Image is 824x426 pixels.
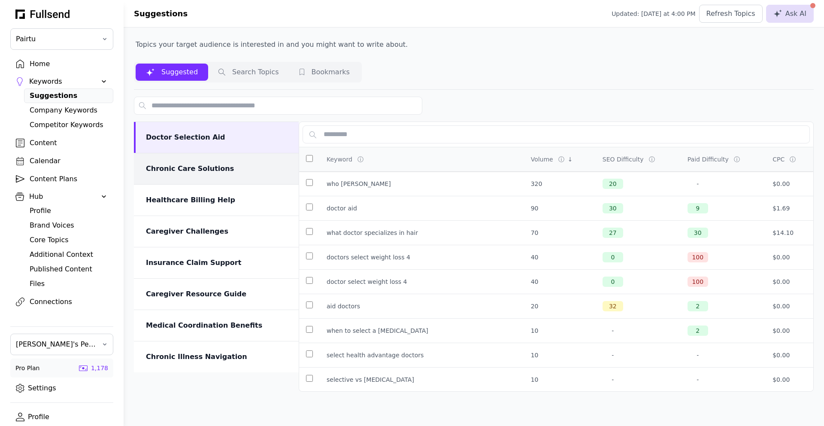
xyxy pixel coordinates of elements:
div: Volume [531,155,553,164]
div: Caregiver Resource Guide [146,289,288,299]
div: Competitor Keywords [30,120,108,130]
a: Published Content [24,262,113,277]
div: ⓘ [649,155,657,164]
div: Doctor Selection Aid [146,132,288,143]
div: selective vs [MEDICAL_DATA] [327,375,414,384]
div: CPC [772,155,785,164]
div: $1.69 [772,204,806,213]
button: [PERSON_NAME]'s Personal Team [10,334,113,355]
a: Profile [10,410,113,424]
a: Profile [24,204,113,218]
div: ↓ [568,155,573,164]
div: $0.00 [772,253,806,262]
a: Brand Voices [24,218,113,233]
button: Pairtu [10,28,113,50]
div: doctor select weight loss 4 [327,277,407,286]
div: Insurance Claim Support [146,258,288,268]
h1: Suggestions [134,8,188,20]
div: Home [30,59,108,69]
div: $0.00 [772,351,806,359]
div: ⓘ [558,155,566,164]
a: Settings [10,381,113,396]
div: - [603,374,623,385]
div: ⓘ [734,155,742,164]
div: 1,178 [91,364,108,372]
div: Brand Voices [30,220,108,231]
div: Updated: [DATE] at 4:00 PM [612,9,695,18]
div: ⓘ [790,155,797,164]
div: - [688,179,708,189]
a: Company Keywords [24,103,113,118]
a: Home [10,57,113,71]
div: Hub [29,192,94,202]
div: 70 [531,228,589,237]
div: aid doctors [327,302,360,310]
a: Suggestions [24,88,113,103]
div: Files [30,279,108,289]
div: $0.00 [772,375,806,384]
div: 10 [531,375,589,384]
div: Keyword [327,155,352,164]
div: - [603,326,623,336]
div: Content Plans [30,174,108,184]
div: 90 [531,204,589,213]
div: select health advantage doctors [327,351,424,359]
div: Published Content [30,264,108,274]
div: 30 [688,228,708,238]
button: Refresh Topics [699,5,763,23]
div: - [688,374,708,385]
div: $0.00 [772,326,806,335]
div: 40 [531,253,589,262]
div: 9 [688,203,708,213]
a: Content Plans [10,172,113,186]
button: Search Topics [208,64,289,81]
div: doctor aid [327,204,357,213]
div: 30 [603,203,623,213]
div: Pro Plan [15,364,39,372]
div: ⓘ [357,155,365,164]
div: 20 [531,302,589,310]
div: Healthcare Billing Help [146,195,288,205]
div: $14.10 [772,228,806,237]
p: Topics your target audience is interested in and you might want to write about. [134,38,409,52]
div: 32 [603,301,623,311]
div: Additional Context [30,250,108,260]
div: Chronic Illness Navigation [146,352,288,362]
div: $0.00 [772,302,806,310]
div: Keywords [29,76,94,87]
div: Paid Difficulty [688,155,729,164]
button: Bookmarks [289,64,360,81]
a: Files [24,277,113,291]
div: 2 [688,326,708,336]
div: 2 [688,301,708,311]
div: Ask AI [773,9,806,19]
div: 20 [603,179,623,189]
a: Connections [10,295,113,309]
span: Pairtu [16,34,96,44]
div: Profile [30,206,108,216]
div: 0 [603,277,623,287]
div: Medical Coordination Benefits [146,320,288,331]
div: Content [30,138,108,148]
div: - [603,350,623,360]
a: Competitor Keywords [24,118,113,132]
div: Caregiver Challenges [146,226,288,237]
button: Ask AI [766,5,814,23]
div: - [688,350,708,360]
div: 10 [531,326,589,335]
div: what doctor specializes in hair [327,228,418,237]
div: Connections [30,297,108,307]
div: Calendar [30,156,108,166]
div: 0 [603,252,623,262]
div: doctors select weight loss 4 [327,253,410,262]
span: [PERSON_NAME]'s Personal Team [16,339,96,350]
div: SEO Difficulty [603,155,644,164]
div: 100 [688,277,708,287]
div: 40 [531,277,589,286]
div: Suggestions [30,91,108,101]
div: Chronic Care Solutions [146,164,288,174]
div: Company Keywords [30,105,108,116]
a: Calendar [10,154,113,168]
div: 100 [688,252,708,262]
div: Core Topics [30,235,108,245]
